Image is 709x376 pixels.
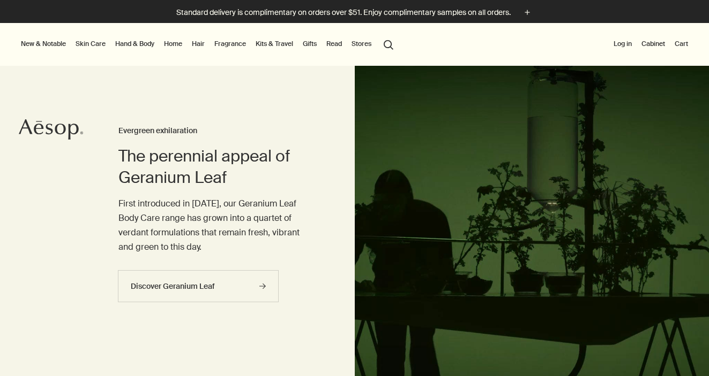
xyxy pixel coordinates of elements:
[301,37,319,50] a: Gifts
[673,37,690,50] button: Cart
[611,23,690,66] nav: supplementary
[176,7,511,18] p: Standard delivery is complimentary on orders over $51. Enjoy complimentary samples on all orders.
[324,37,344,50] a: Read
[212,37,248,50] a: Fragrance
[118,125,312,137] h3: Evergreen exhilaration
[162,37,184,50] a: Home
[113,37,156,50] a: Hand & Body
[349,37,374,50] button: Stores
[253,37,295,50] a: Kits & Travel
[118,270,279,302] a: Discover Geranium Leaf
[118,196,312,255] p: First introduced in [DATE], our Geranium Leaf Body Care range has grown into a quartet of verdant...
[639,37,667,50] a: Cabinet
[19,37,68,50] button: New & Notable
[176,6,533,19] button: Standard delivery is complimentary on orders over $51. Enjoy complimentary samples on all orders.
[19,119,83,140] svg: Aesop
[73,37,108,50] a: Skin Care
[190,37,207,50] a: Hair
[611,37,634,50] button: Log in
[118,145,312,188] h2: The perennial appeal of Geranium Leaf
[19,119,83,143] a: Aesop
[19,23,398,66] nav: primary
[379,34,398,54] button: Open search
